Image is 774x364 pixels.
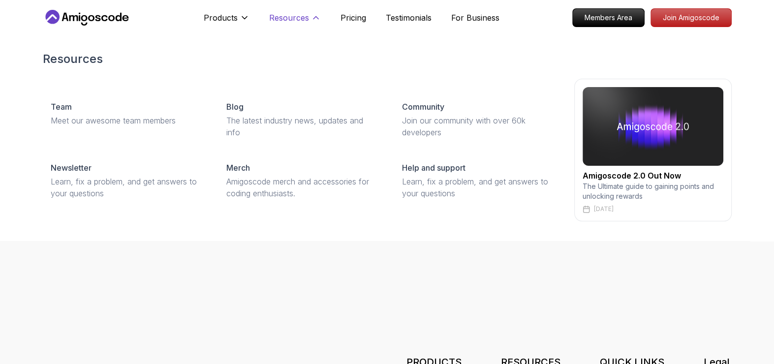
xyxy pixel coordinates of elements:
[386,12,432,24] a: Testimonials
[650,8,732,27] a: Join Amigoscode
[394,93,562,146] a: CommunityJoin our community with over 60k developers
[583,182,723,201] p: The Ultimate guide to gaining points and unlocking rewards
[204,12,249,31] button: Products
[51,176,203,199] p: Learn, fix a problem, and get answers to your questions
[226,176,378,199] p: Amigoscode merch and accessories for coding enthusiasts.
[583,170,723,182] h2: Amigoscode 2.0 Out Now
[218,93,386,146] a: BlogThe latest industry news, updates and info
[269,12,309,24] p: Resources
[51,101,72,113] p: Team
[43,93,211,134] a: TeamMeet our awesome team members
[572,8,645,27] a: Members Area
[43,51,732,67] h2: Resources
[573,9,644,27] p: Members Area
[594,205,614,213] p: [DATE]
[204,12,238,24] p: Products
[402,101,444,113] p: Community
[51,162,92,174] p: Newsletter
[43,154,211,207] a: NewsletterLearn, fix a problem, and get answers to your questions
[651,9,731,27] p: Join Amigoscode
[226,115,378,138] p: The latest industry news, updates and info
[402,115,554,138] p: Join our community with over 60k developers
[583,87,723,166] img: amigoscode 2.0
[218,154,386,207] a: MerchAmigoscode merch and accessories for coding enthusiasts.
[226,101,244,113] p: Blog
[402,162,465,174] p: Help and support
[451,12,499,24] a: For Business
[402,176,554,199] p: Learn, fix a problem, and get answers to your questions
[574,79,732,221] a: amigoscode 2.0Amigoscode 2.0 Out NowThe Ultimate guide to gaining points and unlocking rewards[DATE]
[341,12,366,24] a: Pricing
[394,154,562,207] a: Help and supportLearn, fix a problem, and get answers to your questions
[269,12,321,31] button: Resources
[226,162,250,174] p: Merch
[51,115,203,126] p: Meet our awesome team members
